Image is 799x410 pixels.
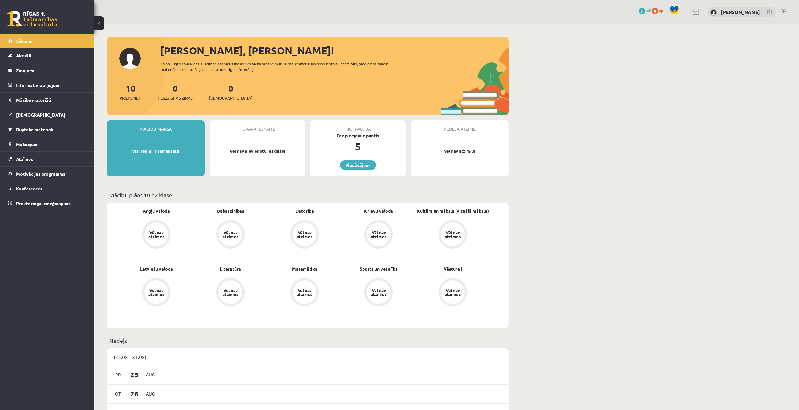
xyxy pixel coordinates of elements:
a: Vēl nav atzīmes [416,220,490,250]
a: 10Priekšmeti [120,83,141,101]
a: Ziņojumi [8,63,86,78]
legend: Informatīvie ziņojumi [16,78,86,92]
a: Proktoringa izmēģinājums [8,196,86,210]
div: Laipni lūgts savā Rīgas 1. Tālmācības vidusskolas skolnieka profilā. Šeit Tu vari redzēt tuvojošo... [161,61,402,72]
a: Sākums [8,34,86,48]
div: Vēl nav atzīmes [444,288,462,296]
a: Vēsture I [444,265,462,272]
span: [DEMOGRAPHIC_DATA] [209,95,252,101]
div: [PERSON_NAME], [PERSON_NAME]! [160,43,509,58]
a: Konferences [8,181,86,196]
div: Tuvākā ieskaite [210,120,305,132]
a: 0[DEMOGRAPHIC_DATA] [209,83,252,101]
p: Mācību plāns 10.b2 klase [109,191,506,199]
a: Matemātika [292,265,317,272]
div: Vēl nav atzīmes [370,230,387,238]
a: 0 xp [652,8,666,13]
a: 5 mP [639,8,651,13]
div: Vēl nav atzīmes [148,230,165,238]
span: Aktuāli [16,53,31,58]
span: Pr [111,370,125,380]
a: Datorika [295,208,314,214]
a: Vēl nav atzīmes [119,278,193,308]
span: Ot [111,389,125,399]
a: Digitālie materiāli [8,122,86,137]
a: Informatīvie ziņojumi [8,78,86,92]
a: Angļu valoda [143,208,170,214]
div: (25.08 - 31.08) [107,348,509,365]
div: Vēl nav atzīmes [296,230,313,238]
div: Vēl nav atzīmes [370,288,387,296]
a: Vēl nav atzīmes [267,220,342,250]
span: Konferences [16,186,42,191]
span: Aug [144,389,157,399]
a: Kultūra un māksla (vizuālā māksla) [417,208,489,214]
span: [DEMOGRAPHIC_DATA] [16,112,65,118]
a: Vēl nav atzīmes [342,278,416,308]
a: Vēl nav atzīmes [416,278,490,308]
a: Sports un veselība [360,265,398,272]
legend: Maksājumi [16,137,86,151]
a: Mācību materiāli [8,93,86,107]
div: Vēl nav atzīmes [222,288,239,296]
span: Neizlasītās ziņas [158,95,193,101]
a: [DEMOGRAPHIC_DATA] [8,107,86,122]
span: xp [659,8,663,13]
div: Pēdējā atzīme [411,120,509,132]
div: Vēl nav atzīmes [296,288,313,296]
div: Vēl nav atzīmes [148,288,165,296]
span: mP [646,8,651,13]
a: Vēl nav atzīmes [267,278,342,308]
p: Visi rēķini ir samaksāti! [110,148,202,154]
span: Digitālie materiāli [16,127,53,132]
span: Priekšmeti [120,95,141,101]
a: 0Neizlasītās ziņas [158,83,193,101]
div: Vēl nav atzīmes [222,230,239,238]
div: Vēl nav atzīmes [444,230,462,238]
a: Motivācijas programma [8,167,86,181]
p: Nedēļa [109,336,506,345]
a: Vēl nav atzīmes [119,220,193,250]
legend: Ziņojumi [16,63,86,78]
a: Latviešu valoda [140,265,173,272]
a: Rīgas 1. Tālmācības vidusskola [7,11,57,27]
div: Mācību maksa [107,120,205,132]
a: Vēl nav atzīmes [193,220,267,250]
a: Krievu valoda [364,208,393,214]
a: Vēl nav atzīmes [342,220,416,250]
a: [PERSON_NAME] [721,9,760,15]
span: Atzīmes [16,156,33,162]
span: 26 [125,389,144,399]
div: Motivācija [310,120,406,132]
a: Dabaszinības [217,208,244,214]
a: Aktuāli [8,48,86,63]
p: Vēl nav pievienotu ieskaišu! [213,148,302,154]
div: Tev pieejamie punkti [310,132,406,139]
a: Piedāvājumi [340,160,376,170]
span: Mācību materiāli [16,97,51,103]
span: Proktoringa izmēģinājums [16,200,71,206]
span: 5 [639,8,645,14]
img: Alexandra Pavlova [710,9,717,16]
a: Atzīmes [8,152,86,166]
a: Maksājumi [8,137,86,151]
div: 5 [310,139,406,154]
span: Sākums [16,38,32,44]
p: Vēl nav atzīmju! [414,148,505,154]
span: Aug [144,370,157,380]
span: Motivācijas programma [16,171,66,177]
a: Literatūra [220,265,241,272]
span: 25 [125,369,144,380]
a: Vēl nav atzīmes [193,278,267,308]
span: 0 [652,8,658,14]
